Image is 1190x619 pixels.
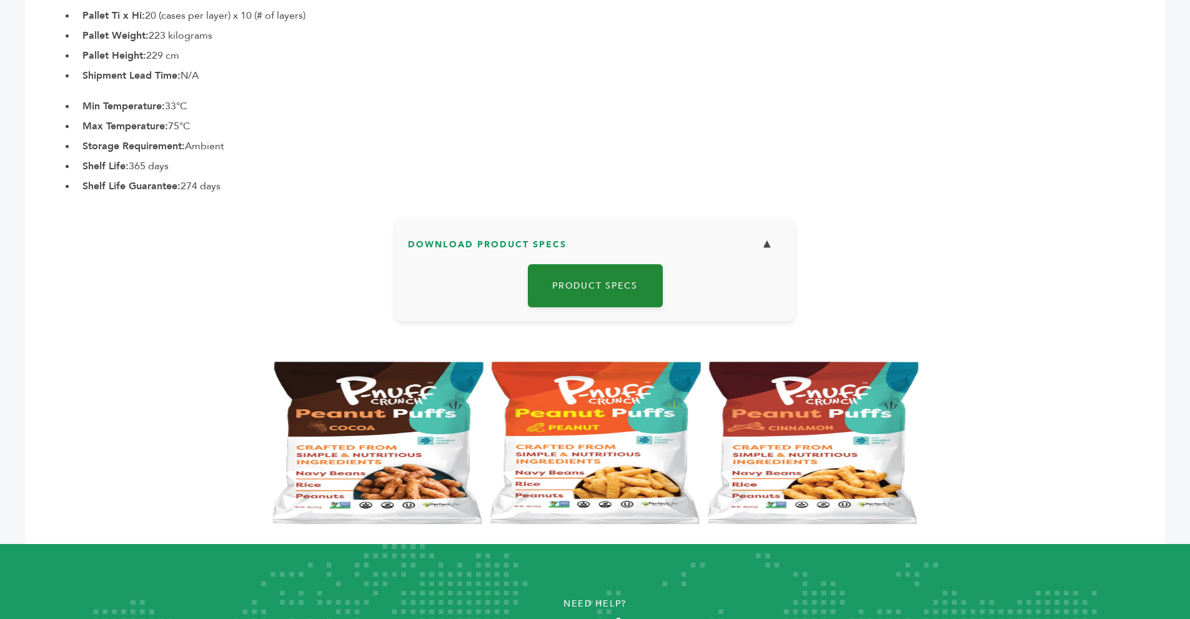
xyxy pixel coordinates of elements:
li: 223 kilograms [76,28,1165,43]
b: Storage Requirement: [82,139,185,153]
li: Ambient [76,139,1165,154]
h3: Download Product Specs [408,231,783,267]
b: Pallet Height: [82,49,146,62]
button: ▼ [751,231,783,258]
b: Pallet Weight: [82,29,149,42]
p: Need Help? [59,595,1131,613]
a: Product Specs [528,264,663,307]
li: 33°C [76,99,1165,114]
b: Shelf Life Guarantee: [82,179,181,193]
b: Pallet Ti x Hi: [82,9,145,22]
li: 229 cm [76,48,1165,63]
b: Shelf Life: [82,159,129,173]
b: Min Temperature: [82,99,165,113]
li: 20 (cases per layer) x 10 (# of layers) [76,8,1165,23]
li: N/A [76,68,1165,83]
li: 274 days [76,179,1165,194]
li: 365 days [76,159,1165,174]
b: Shipment Lead Time: [82,69,181,82]
li: 75°C [76,119,1165,134]
b: Max Temperature: [82,119,168,133]
img: var_10ab2ff2-3ce5-4d42-8f29-f8cf%20(2)_1.png [25,349,1165,537]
